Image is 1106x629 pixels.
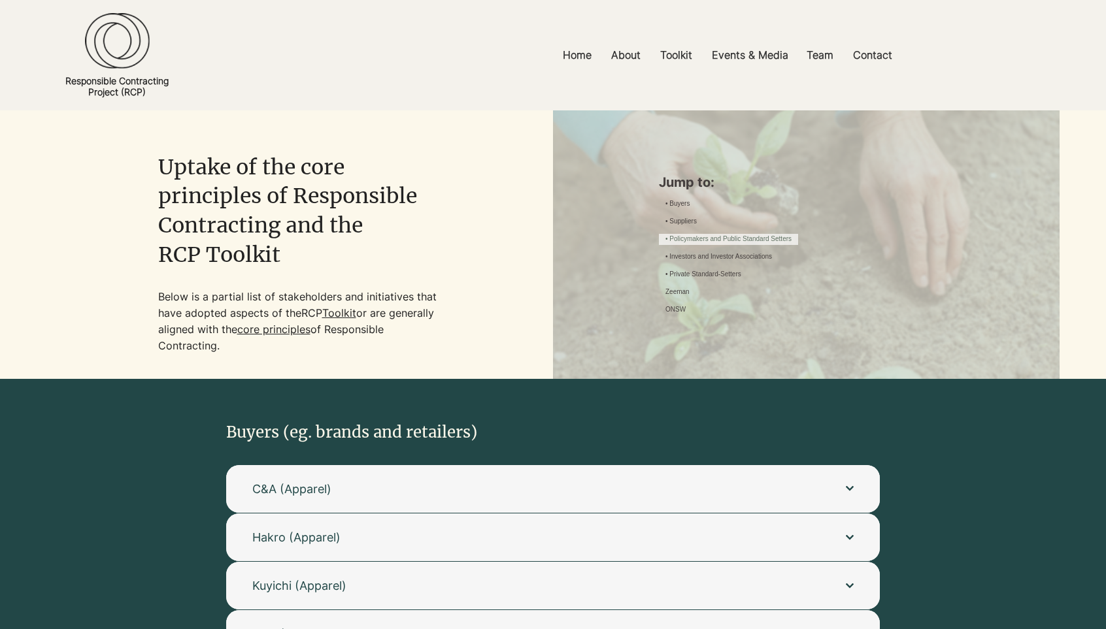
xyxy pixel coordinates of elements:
a: Responsible ContractingProject (RCP) [65,75,169,97]
button: Kuyichi (Apparel) [226,562,880,609]
p: Jump to: [659,173,943,191]
img: pexels-greta-hoffman-7728921_edited.jpg [553,110,1060,513]
button: Hakro (Apparel) [226,513,880,561]
p: Team [800,40,840,70]
a: Toolkit [322,306,356,319]
p: Toolkit [654,40,699,70]
a: Team [797,40,843,70]
p: Below is a partial list of stakeholders and initiatives that have adopted aspects of the or are g... [158,289,442,354]
p: Events & Media [705,40,795,70]
span: Uptake of the core principles of Responsible Contracting and the RCP Toolkit [158,154,417,268]
a: ONSW [665,305,686,315]
a: core principles [237,323,310,336]
a: • Suppliers [665,217,697,227]
a: • Private Standard-Setters [665,270,741,280]
h2: Buyers (eg. brands and retailers) [226,421,624,444]
a: Contact [843,40,902,70]
a: • Buyers [665,199,690,209]
a: • Investors and Investor Associations [665,252,772,262]
button: C&A (Apparel) [226,465,880,513]
p: About [605,40,647,70]
p: Home [556,40,598,70]
span: Hakro (Apparel) [252,529,820,545]
a: RCP [301,306,322,319]
a: Toolkit [650,40,702,70]
a: Home [553,40,601,70]
span: Kuyichi (Apparel) [252,577,820,594]
a: Events & Media [702,40,797,70]
span: C&A (Apparel) [252,481,820,497]
a: • Policymakers and Public Standard Setters [665,234,792,244]
nav: Site [396,40,1060,70]
p: Contact [846,40,899,70]
a: About [601,40,650,70]
nav: Site [659,198,879,316]
a: Zeeman [665,287,690,297]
